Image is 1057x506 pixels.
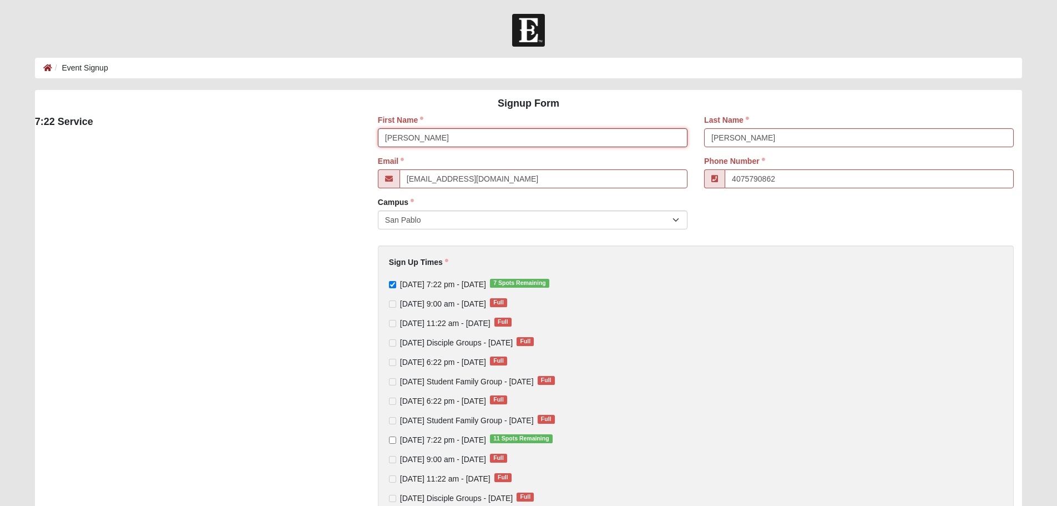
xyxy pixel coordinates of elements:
input: [DATE] 9:00 am - [DATE]Full [389,456,396,463]
strong: 7:22 Service [35,116,93,127]
h4: Signup Form [35,98,1023,110]
input: [DATE] 7:22 pm - [DATE]7 Spots Remaining [389,281,396,288]
span: [DATE] Student Family Group - [DATE] [400,377,534,386]
span: Full [538,376,555,385]
label: Sign Up Times [389,257,448,268]
span: [DATE] 11:22 am - [DATE] [400,319,490,328]
span: Full [494,473,512,482]
span: [DATE] Disciple Groups - [DATE] [400,338,513,347]
span: Full [494,318,512,327]
span: Full [490,357,507,365]
label: Last Name [704,114,749,126]
span: [DATE] 6:22 pm - [DATE] [400,358,486,367]
li: Event Signup [52,62,108,74]
span: 11 Spots Remaining [490,434,553,443]
span: [DATE] 6:22 pm - [DATE] [400,397,486,405]
label: Campus [378,197,414,208]
span: Full [490,395,507,404]
span: Full [517,337,534,346]
span: 7 Spots Remaining [490,279,549,288]
label: Phone Number [704,156,765,167]
input: [DATE] 6:22 pm - [DATE]Full [389,398,396,405]
span: Full [490,454,507,463]
img: Church of Eleven22 Logo [512,14,545,47]
span: Full [490,298,507,307]
label: First Name [378,114,423,126]
span: [DATE] Disciple Groups - [DATE] [400,494,513,503]
span: Full [517,493,534,502]
input: [DATE] 6:22 pm - [DATE]Full [389,359,396,366]
input: [DATE] 7:22 pm - [DATE]11 Spots Remaining [389,437,396,444]
span: [DATE] 7:22 pm - [DATE] [400,435,486,444]
span: [DATE] 7:22 pm - [DATE] [400,280,486,289]
span: [DATE] 11:22 am - [DATE] [400,474,490,483]
label: Email [378,156,404,167]
input: [DATE] Disciple Groups - [DATE]Full [389,339,396,347]
input: [DATE] Disciple Groups - [DATE]Full [389,495,396,502]
span: [DATE] 9:00 am - [DATE] [400,455,486,464]
input: [DATE] 11:22 am - [DATE]Full [389,475,396,483]
input: [DATE] Student Family Group - [DATE]Full [389,378,396,385]
span: [DATE] Student Family Group - [DATE] [400,416,534,425]
input: [DATE] Student Family Group - [DATE]Full [389,417,396,424]
span: [DATE] 9:00 am - [DATE] [400,299,486,308]
input: [DATE] 9:00 am - [DATE]Full [389,300,396,308]
input: [DATE] 11:22 am - [DATE]Full [389,320,396,327]
span: Full [538,415,555,424]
